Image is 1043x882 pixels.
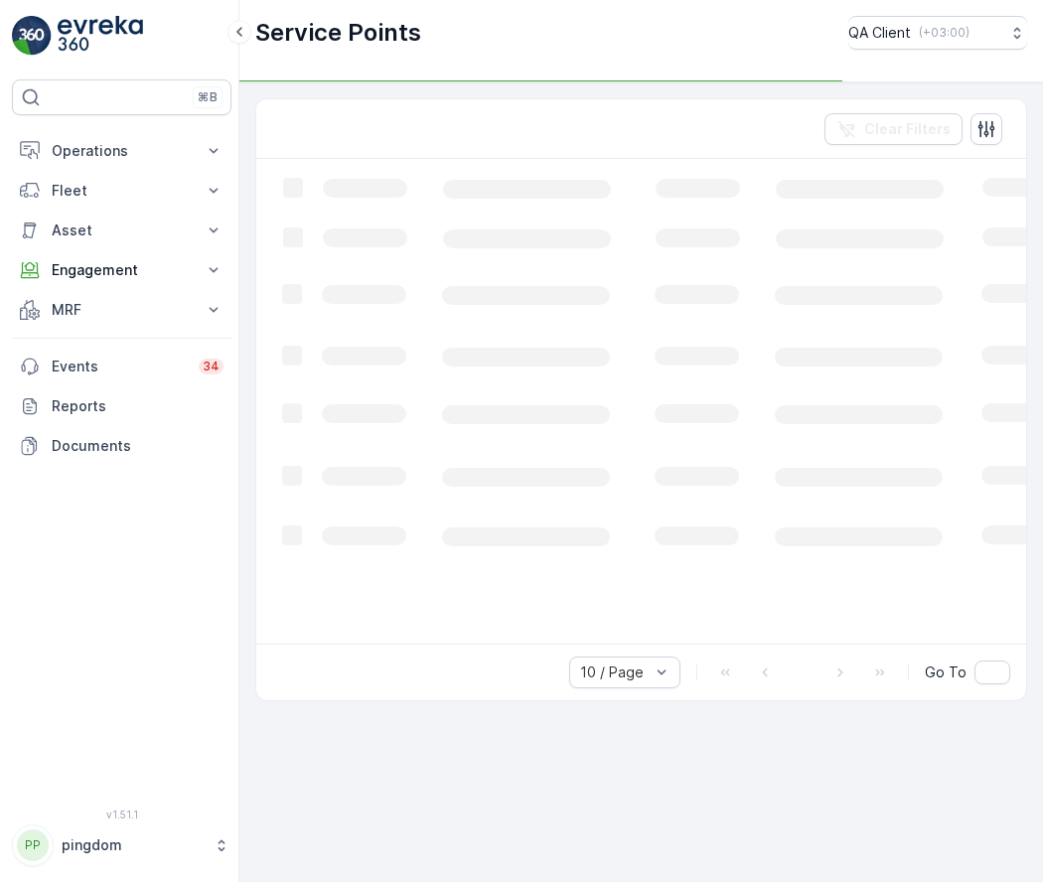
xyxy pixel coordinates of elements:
[12,386,231,426] a: Reports
[52,396,223,416] p: Reports
[848,23,911,43] p: QA Client
[925,662,967,682] span: Go To
[58,16,143,56] img: logo_light-DOdMpM7g.png
[12,211,231,250] button: Asset
[52,436,223,456] p: Documents
[255,17,421,49] p: Service Points
[12,347,231,386] a: Events34
[52,181,192,201] p: Fleet
[12,16,52,56] img: logo
[52,300,192,320] p: MRF
[198,89,218,105] p: ⌘B
[12,426,231,466] a: Documents
[52,220,192,240] p: Asset
[12,290,231,330] button: MRF
[824,113,963,145] button: Clear Filters
[848,16,1027,50] button: QA Client(+03:00)
[52,260,192,280] p: Engagement
[17,829,49,861] div: PP
[62,835,204,855] p: pingdom
[919,25,969,41] p: ( +03:00 )
[864,119,951,139] p: Clear Filters
[52,357,187,376] p: Events
[12,131,231,171] button: Operations
[12,250,231,290] button: Engagement
[12,171,231,211] button: Fleet
[52,141,192,161] p: Operations
[203,359,220,374] p: 34
[12,808,231,820] span: v 1.51.1
[12,824,231,866] button: PPpingdom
